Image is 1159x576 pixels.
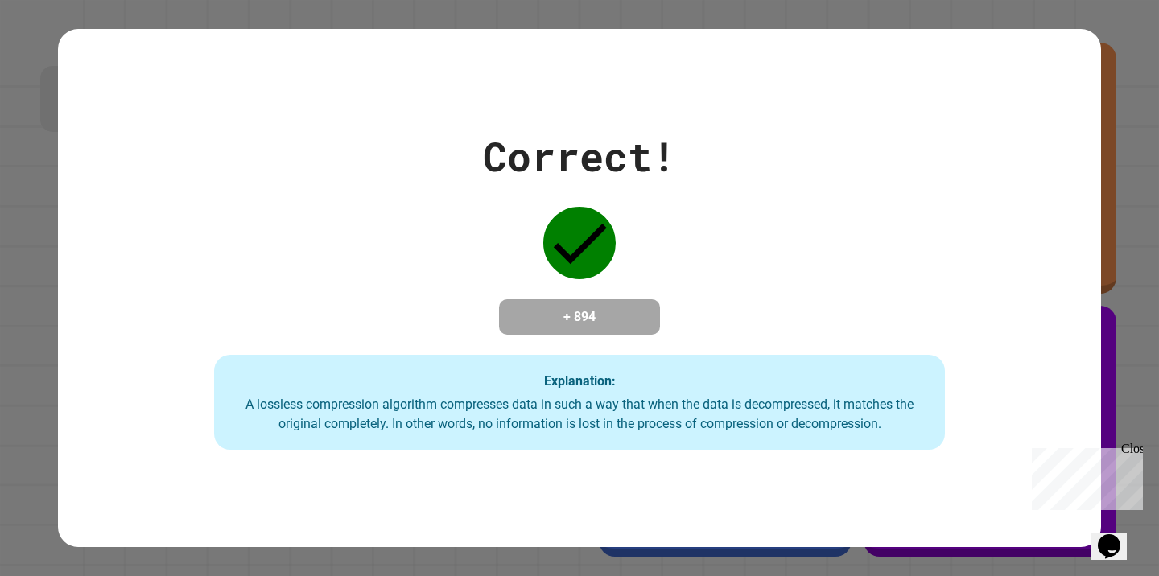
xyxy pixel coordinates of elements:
div: A lossless compression algorithm compresses data in such a way that when the data is decompressed... [230,395,928,434]
div: Correct! [483,126,676,187]
iframe: chat widget [1091,512,1143,560]
strong: Explanation: [544,373,616,389]
div: Chat with us now!Close [6,6,111,102]
h4: + 894 [515,307,644,327]
iframe: chat widget [1025,442,1143,510]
